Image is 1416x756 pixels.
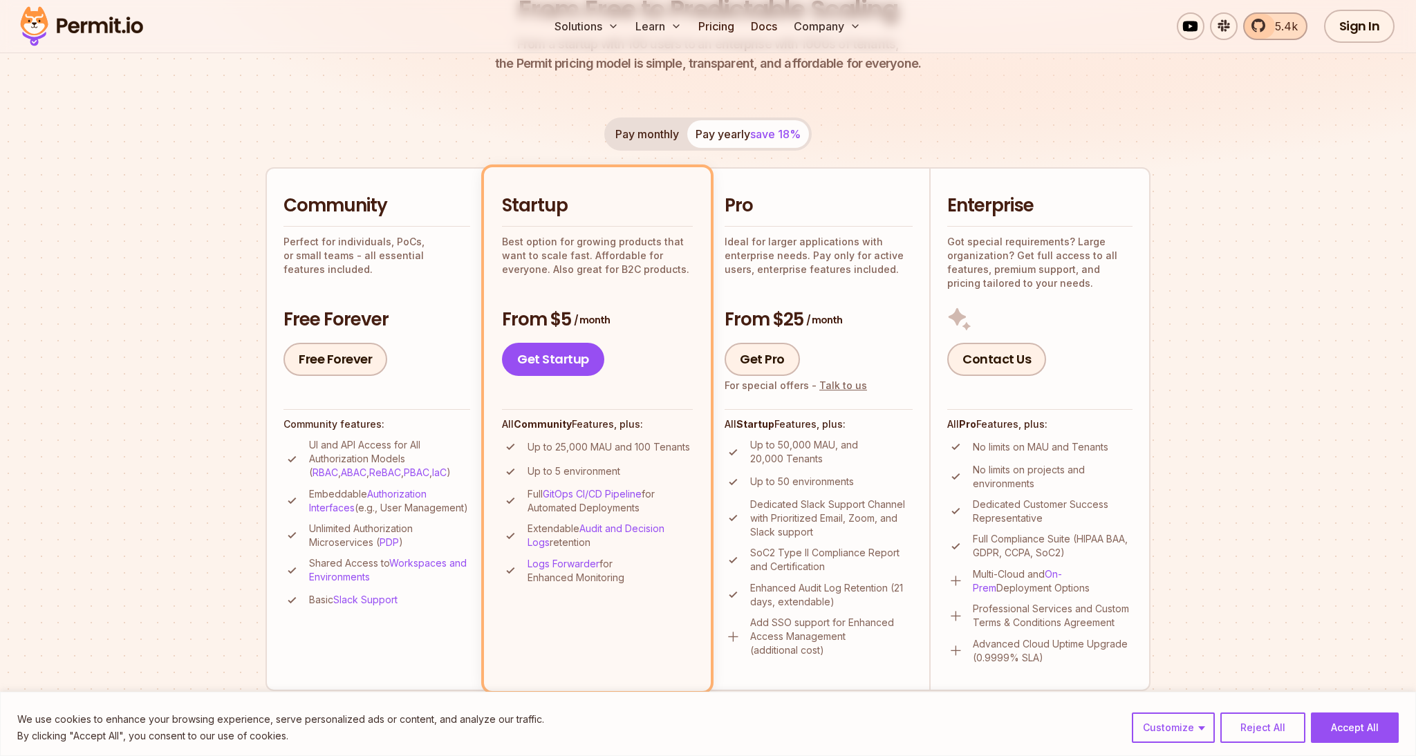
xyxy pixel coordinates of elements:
[947,417,1133,431] h4: All Features, plus:
[725,343,800,376] a: Get Pro
[973,532,1133,560] p: Full Compliance Suite (HIPAA BAA, GDPR, CCPA, SoC2)
[528,440,690,454] p: Up to 25,000 MAU and 100 Tenants
[1311,712,1399,743] button: Accept All
[333,594,398,605] a: Slack Support
[283,235,470,276] p: Perfect for individuals, PoCs, or small teams - all essential features included.
[725,193,913,218] h2: Pro
[973,602,1133,630] p: Professional Services and Custom Terms & Conditions Agreement
[528,522,664,548] a: Audit and Decision Logs
[549,12,624,40] button: Solutions
[973,637,1133,665] p: Advanced Cloud Uptime Upgrade (0.9999% SLA)
[750,616,913,657] p: Add SSO support for Enhanced Access Management (additional cost)
[736,418,774,430] strong: Startup
[17,728,544,744] p: By clicking "Accept All", you consent to our use of cookies.
[1243,12,1307,40] a: 5.4k
[725,379,867,393] div: For special offers -
[973,498,1133,525] p: Dedicated Customer Success Representative
[502,235,693,276] p: Best option for growing products that want to scale fast. Affordable for everyone. Also great for...
[528,487,693,515] p: Full for Automated Deployments
[543,488,642,500] a: GitOps CI/CD Pipeline
[502,343,604,376] a: Get Startup
[750,438,913,466] p: Up to 50,000 MAU, and 20,000 Tenants
[309,522,470,549] p: Unlimited Authorization Microservices ( )
[528,557,693,585] p: for Enhanced Monitoring
[1220,712,1305,743] button: Reject All
[1267,18,1298,35] span: 5.4k
[959,418,976,430] strong: Pro
[502,417,693,431] h4: All Features, plus:
[528,558,599,569] a: Logs Forwarder
[806,313,842,327] span: / month
[725,417,913,431] h4: All Features, plus:
[283,343,387,376] a: Free Forever
[947,193,1133,218] h2: Enterprise
[502,308,693,332] h3: From $5
[693,12,740,40] a: Pricing
[973,463,1133,491] p: No limits on projects and environments
[14,3,149,50] img: Permit logo
[973,440,1108,454] p: No limits on MAU and Tenants
[309,487,470,515] p: Embeddable (e.g., User Management)
[283,193,470,218] h2: Community
[1324,10,1395,43] a: Sign In
[283,417,470,431] h4: Community features:
[973,567,1133,595] p: Multi-Cloud and Deployment Options
[309,593,398,607] p: Basic
[745,12,783,40] a: Docs
[283,308,470,332] h3: Free Forever
[369,466,401,478] a: ReBAC
[309,556,470,584] p: Shared Access to
[1132,712,1215,743] button: Customize
[973,568,1062,594] a: On-Prem
[750,581,913,609] p: Enhanced Audit Log Retention (21 days, extendable)
[750,475,854,489] p: Up to 50 environments
[947,343,1046,376] a: Contact Us
[309,488,427,513] a: Authorization Interfaces
[725,308,913,332] h3: From $25
[514,418,572,430] strong: Community
[788,12,866,40] button: Company
[574,313,610,327] span: / month
[432,466,447,478] a: IaC
[947,235,1133,290] p: Got special requirements? Large organization? Get full access to all features, premium support, a...
[17,711,544,728] p: We use cookies to enhance your browsing experience, serve personalized ads or content, and analyz...
[607,120,687,148] button: Pay monthly
[528,464,620,478] p: Up to 5 environment
[502,193,693,218] h2: Startup
[750,546,913,574] p: SoC2 Type II Compliance Report and Certification
[750,498,913,539] p: Dedicated Slack Support Channel with Prioritized Email, Zoom, and Slack support
[630,12,687,40] button: Learn
[528,522,693,549] p: Extendable retention
[380,536,399,548] a: PDP
[309,438,470,480] p: UI and API Access for All Authorization Models ( , , , , )
[341,466,366,478] a: ABAC
[313,466,338,478] a: RBAC
[819,379,867,391] a: Talk to us
[725,235,913,276] p: Ideal for larger applications with enterprise needs. Pay only for active users, enterprise featur...
[495,35,921,73] p: the Permit pricing model is simple, transparent, and affordable for everyone.
[404,466,429,478] a: PBAC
